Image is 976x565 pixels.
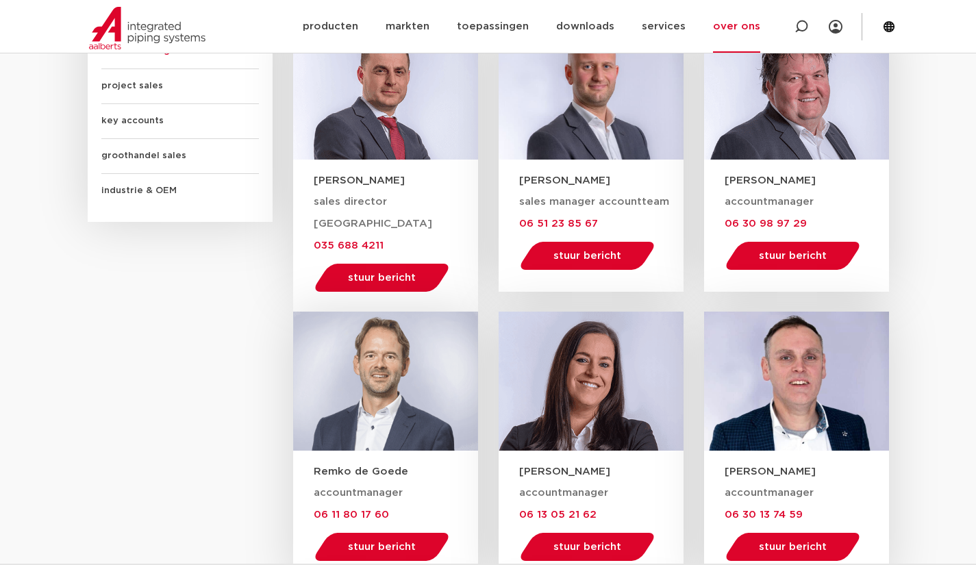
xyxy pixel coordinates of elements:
h3: [PERSON_NAME] [519,464,684,479]
h3: [PERSON_NAME] [725,173,889,188]
h3: [PERSON_NAME] [725,464,889,479]
h3: [PERSON_NAME] [519,173,684,188]
a: 06 13 05 21 62 [519,509,597,520]
span: sales director [GEOGRAPHIC_DATA] [314,197,432,229]
a: 06 51 23 85 67 [519,218,598,229]
span: sales manager accountteam [519,197,669,207]
span: accountmanager [519,488,608,498]
span: accountmanager [314,488,403,498]
a: 035 688 4211 [314,240,384,251]
span: stuur bericht [759,542,827,552]
a: 06 30 13 74 59 [725,509,803,520]
span: stuur bericht [348,542,416,552]
span: stuur bericht [759,251,827,261]
h3: [PERSON_NAME] [314,173,478,188]
span: stuur bericht [553,251,621,261]
span: accountmanager [725,197,814,207]
span: industrie & OEM [101,174,259,208]
span: key accounts [101,104,259,139]
span: groothandel sales [101,139,259,174]
a: 06 30 98 97 29 [725,218,807,229]
h3: Remko de Goede [314,464,478,479]
span: stuur bericht [348,273,416,283]
span: project sales [101,69,259,104]
span: accountmanager [725,488,814,498]
span: stuur bericht [553,542,621,552]
a: 06 11 80 17 60 [314,509,389,520]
